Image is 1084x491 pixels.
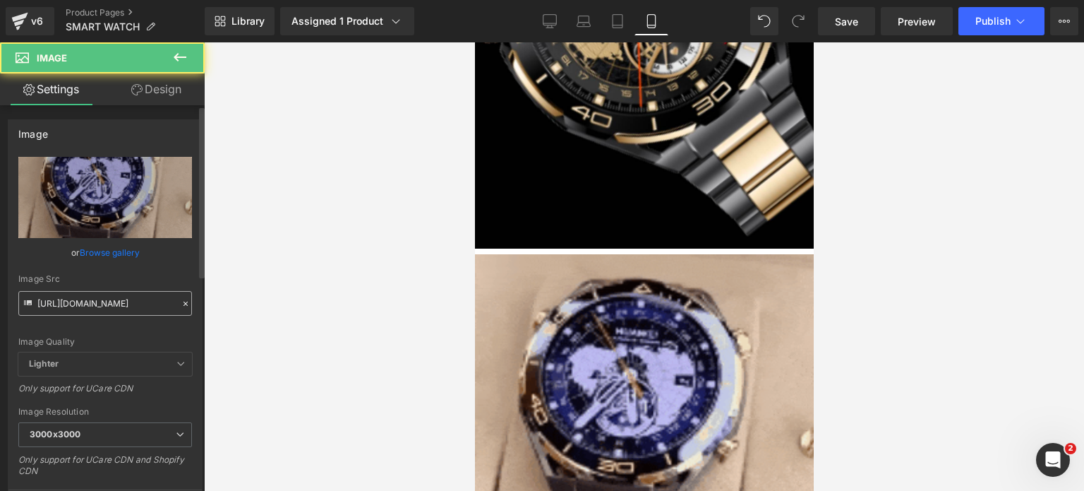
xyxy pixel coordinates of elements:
div: Only support for UCare CDN and Shopify CDN [18,454,192,486]
iframe: Intercom live chat [1036,443,1070,477]
span: Preview [898,14,936,29]
button: More [1050,7,1078,35]
b: Lighter [29,358,59,369]
button: Publish [958,7,1044,35]
button: Redo [784,7,812,35]
button: Undo [750,7,778,35]
div: or [18,245,192,260]
div: Image Resolution [18,407,192,417]
a: Browse gallery [80,240,140,265]
div: Assigned 1 Product [291,14,403,28]
span: Save [835,14,858,29]
a: Laptop [567,7,601,35]
div: Image Src [18,274,192,284]
b: 3000x3000 [30,429,80,439]
a: Product Pages [66,7,205,18]
span: Image [37,52,67,64]
a: Desktop [533,7,567,35]
div: Image Quality [18,337,192,347]
span: Library [231,15,265,28]
a: Tablet [601,7,634,35]
span: 2 [1065,443,1076,454]
input: Link [18,291,192,316]
span: SMART WATCH [66,21,140,32]
span: Publish [975,16,1011,27]
a: v6 [6,7,54,35]
a: Preview [881,7,953,35]
div: v6 [28,12,46,30]
a: Mobile [634,7,668,35]
a: Design [105,73,207,105]
a: New Library [205,7,275,35]
div: Image [18,120,48,140]
div: Only support for UCare CDN [18,383,192,403]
